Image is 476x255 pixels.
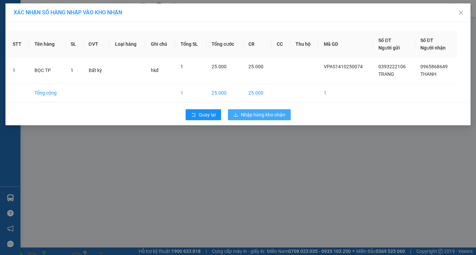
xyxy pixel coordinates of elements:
[14,9,122,16] span: XÁC NHẬN SỐ HÀNG NHẬP VÀO KHO NHẬN
[54,20,94,29] span: 01 Võ Văn Truyện, KP.1, Phường 2
[228,109,291,120] button: downloadNhập hàng kho nhận
[54,30,84,34] span: Hotline: 19001152
[243,31,271,57] th: CR
[7,57,29,84] td: 1
[151,68,159,73] span: hkđ
[71,68,73,73] span: 1
[29,31,65,57] th: Tên hàng
[206,31,243,57] th: Tổng cước
[458,10,464,15] span: close
[54,4,93,10] strong: ĐỒNG PHƯỚC
[233,112,238,118] span: download
[378,38,391,43] span: Số ĐT
[451,3,471,23] button: Close
[65,31,83,57] th: SL
[206,84,243,102] td: 25.000
[15,49,42,54] span: 14:59:37 [DATE]
[420,45,446,51] span: Người nhận
[110,31,145,57] th: Loại hàng
[248,64,263,69] span: 25.000
[175,31,206,57] th: Tổng SL
[2,49,42,54] span: In ngày:
[243,84,271,102] td: 25.000
[241,111,285,118] span: Nhập hàng kho nhận
[318,84,373,102] td: 1
[199,111,216,118] span: Quay lại
[83,57,110,84] td: Bất kỳ
[318,31,373,57] th: Mã GD
[7,31,29,57] th: STT
[29,57,65,84] td: BỌC TP
[378,45,400,51] span: Người gửi
[212,64,227,69] span: 25.000
[420,38,433,43] span: Số ĐT
[290,31,318,57] th: Thu hộ
[175,84,206,102] td: 1
[186,109,221,120] button: rollbackQuay lại
[420,71,436,77] span: THANH
[54,11,92,19] span: Bến xe [GEOGRAPHIC_DATA]
[191,112,196,118] span: rollback
[378,64,406,69] span: 0393222106
[83,31,110,57] th: ĐVT
[378,71,394,77] span: TRANG
[34,43,75,48] span: VPCHV1410250032
[145,31,175,57] th: Ghi chú
[271,31,290,57] th: CC
[2,4,33,34] img: logo
[420,64,448,69] span: 0965868649
[18,37,84,42] span: -----------------------------------------
[324,64,363,69] span: VPAS1410250074
[2,44,75,48] span: [PERSON_NAME]:
[181,64,183,69] span: 1
[29,84,65,102] td: Tổng cộng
